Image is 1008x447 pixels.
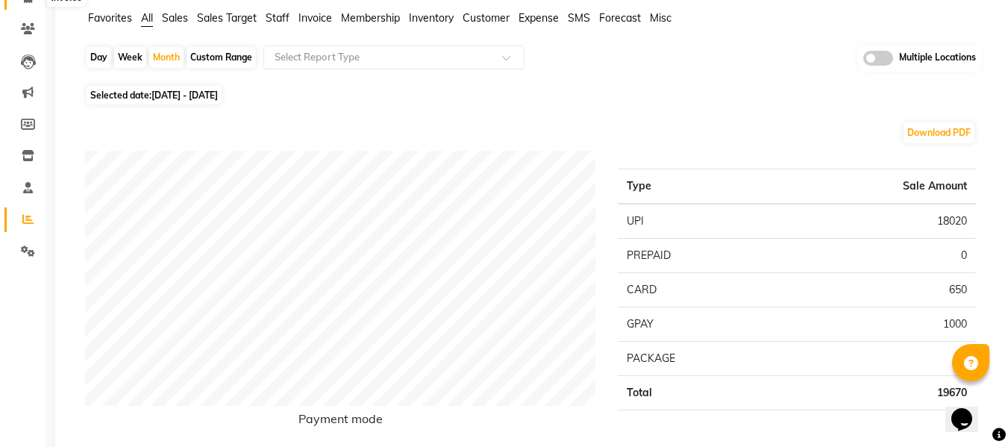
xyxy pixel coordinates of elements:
[85,412,595,432] h6: Payment mode
[519,11,559,25] span: Expense
[778,307,976,341] td: 1000
[341,11,400,25] span: Membership
[899,51,976,66] span: Multiple Locations
[149,47,184,68] div: Month
[197,11,257,25] span: Sales Target
[87,86,222,104] span: Selected date:
[599,11,641,25] span: Forecast
[463,11,510,25] span: Customer
[618,272,778,307] td: CARD
[266,11,289,25] span: Staff
[87,47,111,68] div: Day
[778,169,976,204] th: Sale Amount
[162,11,188,25] span: Sales
[618,238,778,272] td: PREPAID
[568,11,590,25] span: SMS
[409,11,454,25] span: Inventory
[618,169,778,204] th: Type
[114,47,146,68] div: Week
[618,375,778,410] td: Total
[88,11,132,25] span: Favorites
[618,204,778,239] td: UPI
[618,307,778,341] td: GPAY
[778,272,976,307] td: 650
[778,204,976,239] td: 18020
[298,11,332,25] span: Invoice
[778,341,976,375] td: 0
[904,122,974,143] button: Download PDF
[151,90,218,101] span: [DATE] - [DATE]
[650,11,672,25] span: Misc
[945,387,993,432] iframe: chat widget
[618,341,778,375] td: PACKAGE
[778,238,976,272] td: 0
[141,11,153,25] span: All
[187,47,256,68] div: Custom Range
[778,375,976,410] td: 19670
